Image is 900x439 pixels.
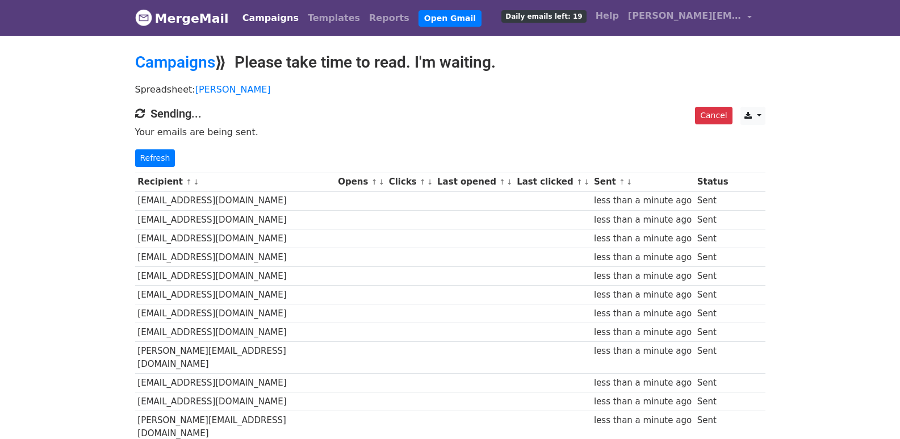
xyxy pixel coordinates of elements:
div: less than a minute ago [594,307,692,320]
td: Sent [694,304,731,323]
a: [PERSON_NAME][EMAIL_ADDRESS][DOMAIN_NAME] [623,5,756,31]
h4: Sending... [135,107,765,120]
a: ↑ [371,178,378,186]
td: Sent [694,210,731,229]
a: Refresh [135,149,175,167]
img: MergeMail logo [135,9,152,26]
div: less than a minute ago [594,345,692,358]
div: less than a minute ago [594,414,692,427]
a: Campaigns [135,53,215,72]
a: ↓ [427,178,433,186]
a: Open Gmail [418,10,482,27]
td: Sent [694,229,731,248]
div: less than a minute ago [594,214,692,227]
a: MergeMail [135,6,229,30]
a: ↓ [193,178,199,186]
a: [PERSON_NAME] [195,84,271,95]
a: Reports [365,7,414,30]
span: [PERSON_NAME][EMAIL_ADDRESS][DOMAIN_NAME] [628,9,742,23]
a: Daily emails left: 19 [497,5,591,27]
a: ↑ [186,178,192,186]
a: Help [591,5,623,27]
div: less than a minute ago [594,326,692,339]
th: Sent [591,173,694,191]
th: Last opened [434,173,514,191]
a: ↑ [499,178,505,186]
a: ↑ [576,178,583,186]
td: [EMAIL_ADDRESS][DOMAIN_NAME] [135,191,336,210]
div: less than a minute ago [594,232,692,245]
td: [EMAIL_ADDRESS][DOMAIN_NAME] [135,304,336,323]
a: ↑ [619,178,625,186]
td: Sent [694,267,731,286]
a: ↓ [626,178,633,186]
h2: ⟫ Please take time to read. I'm waiting. [135,53,765,72]
td: [EMAIL_ADDRESS][DOMAIN_NAME] [135,392,336,411]
p: Your emails are being sent. [135,126,765,138]
td: Sent [694,392,731,411]
a: Cancel [695,107,732,124]
a: ↓ [584,178,590,186]
td: [EMAIL_ADDRESS][DOMAIN_NAME] [135,286,336,304]
div: less than a minute ago [594,270,692,283]
div: less than a minute ago [594,251,692,264]
td: [EMAIL_ADDRESS][DOMAIN_NAME] [135,374,336,392]
div: less than a minute ago [594,377,692,390]
span: Daily emails left: 19 [501,10,586,23]
td: [EMAIL_ADDRESS][DOMAIN_NAME] [135,267,336,286]
td: Sent [694,248,731,266]
td: [EMAIL_ADDRESS][DOMAIN_NAME] [135,210,336,229]
a: Campaigns [238,7,303,30]
th: Opens [335,173,386,191]
td: [EMAIL_ADDRESS][DOMAIN_NAME] [135,229,336,248]
a: ↓ [378,178,384,186]
th: Last clicked [514,173,591,191]
td: Sent [694,191,731,210]
th: Recipient [135,173,336,191]
a: ↓ [506,178,513,186]
th: Status [694,173,731,191]
td: [PERSON_NAME][EMAIL_ADDRESS][DOMAIN_NAME] [135,342,336,374]
a: Templates [303,7,365,30]
td: Sent [694,342,731,374]
div: less than a minute ago [594,194,692,207]
div: less than a minute ago [594,395,692,408]
td: [EMAIL_ADDRESS][DOMAIN_NAME] [135,248,336,266]
a: ↑ [420,178,426,186]
td: Sent [694,286,731,304]
div: less than a minute ago [594,289,692,302]
p: Spreadsheet: [135,83,765,95]
th: Clicks [386,173,434,191]
td: Sent [694,323,731,342]
td: [EMAIL_ADDRESS][DOMAIN_NAME] [135,323,336,342]
td: Sent [694,374,731,392]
